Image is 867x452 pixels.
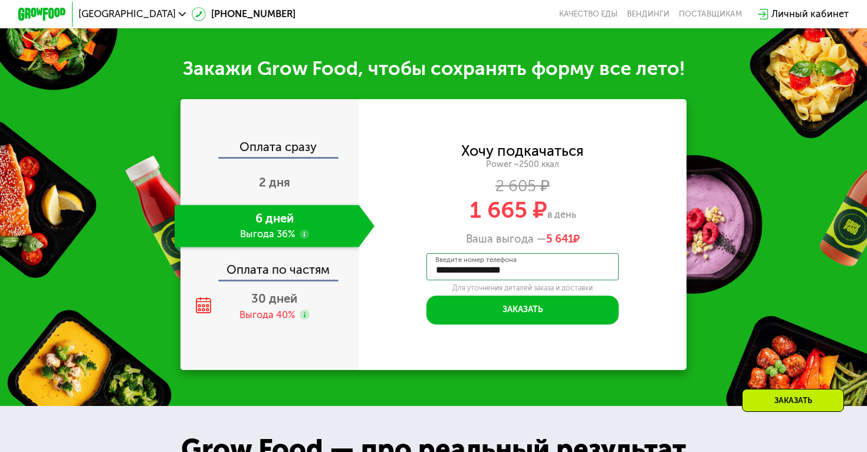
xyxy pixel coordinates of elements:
span: ₽ [546,232,580,245]
div: Ваша выгода — [359,232,686,245]
a: Качество еды [559,9,618,19]
a: Вендинги [627,9,669,19]
label: Введите номер телефона [435,257,517,263]
span: 5 641 [546,232,573,245]
span: 2 дня [259,175,290,189]
button: Заказать [426,296,619,325]
div: Для уточнения деталей заказа и доставки [426,283,619,293]
span: 30 дней [251,291,297,306]
span: [GEOGRAPHIC_DATA] [78,9,176,19]
span: 1 665 ₽ [469,196,547,224]
div: Хочу подкачаться [461,145,584,158]
a: [PHONE_NUMBER] [192,7,295,22]
div: поставщикам [679,9,742,19]
div: Power ~2500 ккал [359,159,686,170]
div: Выгода 40% [239,309,295,322]
div: 2 605 ₽ [359,179,686,193]
div: Заказать [742,389,844,412]
span: в день [547,209,576,220]
div: Оплата по частям [182,252,359,280]
div: Оплата сразу [182,141,359,157]
div: Личный кабинет [771,7,849,22]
